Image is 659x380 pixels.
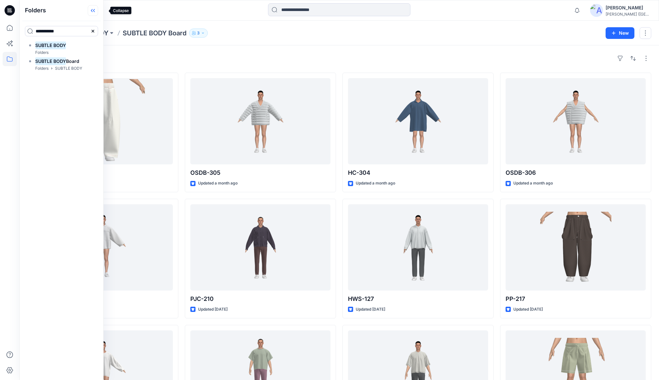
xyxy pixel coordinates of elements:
[55,65,82,72] p: SUBTLE BODY
[35,49,49,56] p: Folders
[606,12,651,17] div: [PERSON_NAME] ([GEOGRAPHIC_DATA]) Exp...
[506,294,646,303] p: PP-217
[123,29,186,38] p: SUBTLE BODY Board
[35,57,66,65] mark: SUBTLE BODY
[506,168,646,177] p: OSDB-306
[35,65,49,72] p: Folders
[66,58,79,64] span: Board
[198,180,238,187] p: Updated a month ago
[197,30,200,37] p: 3
[513,180,553,187] p: Updated a month ago
[506,78,646,164] a: OSDB-306
[190,204,330,291] a: PJC-210
[190,168,330,177] p: OSDB-305
[348,78,488,164] a: HC-304
[198,306,228,313] p: Updated [DATE]
[606,27,634,39] button: New
[189,29,208,38] button: 3
[590,4,603,17] img: avatar
[506,204,646,291] a: PP-217
[35,41,66,50] mark: SUBTLE BODY
[190,294,330,303] p: PJC-210
[606,4,651,12] div: [PERSON_NAME]
[356,306,385,313] p: Updated [DATE]
[348,204,488,291] a: HWS-127
[190,78,330,164] a: OSDB-305
[356,180,395,187] p: Updated a month ago
[348,294,488,303] p: HWS-127
[513,306,543,313] p: Updated [DATE]
[348,168,488,177] p: HC-304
